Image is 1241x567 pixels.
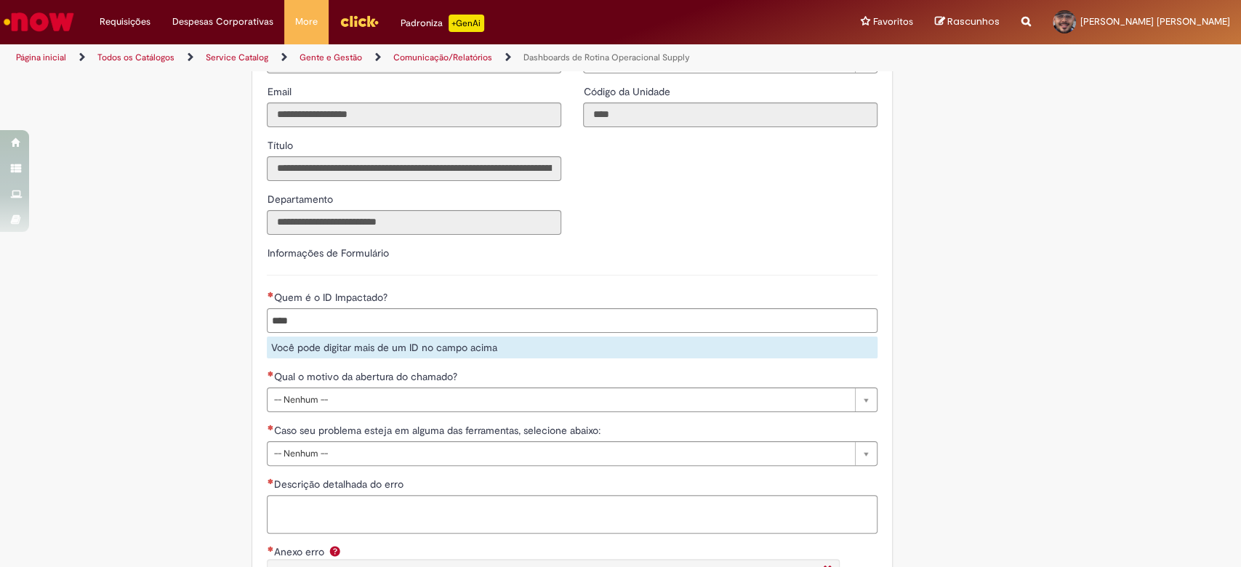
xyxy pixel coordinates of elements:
[273,291,390,304] span: Quem é o ID Impactado?
[267,546,273,552] span: Necessários
[273,388,848,411] span: -- Nenhum --
[401,15,484,32] div: Padroniza
[267,139,295,152] span: Somente leitura - Título
[583,102,877,127] input: Código da Unidade
[935,15,1000,29] a: Rascunhos
[11,44,816,71] ul: Trilhas de página
[16,52,66,63] a: Página inicial
[273,370,459,383] span: Qual o motivo da abertura do chamado?
[267,138,295,153] label: Somente leitura - Título
[267,193,335,206] span: Somente leitura - Departamento
[523,52,690,63] a: Dashboards de Rotina Operacional Supply
[172,15,273,29] span: Despesas Corporativas
[326,545,344,557] span: Ajuda para Anexo erro
[295,15,318,29] span: More
[273,424,603,437] span: Caso seu problema esteja em alguma das ferramentas, selecione abaixo:
[273,478,406,491] span: Descrição detalhada do erro
[273,545,326,558] span: Anexo erro
[267,84,294,99] label: Somente leitura - Email
[873,15,913,29] span: Favoritos
[267,337,877,358] div: Você pode digitar mais de um ID no campo acima
[583,84,672,99] label: Somente leitura - Código da Unidade
[267,291,273,297] span: Necessários
[267,371,273,377] span: Necessários
[267,102,561,127] input: Email
[449,15,484,32] p: +GenAi
[273,442,848,465] span: -- Nenhum --
[267,156,561,181] input: Título
[206,52,268,63] a: Service Catalog
[1,7,76,36] img: ServiceNow
[267,246,388,260] label: Informações de Formulário
[267,85,294,98] span: Somente leitura - Email
[267,425,273,430] span: Necessários
[100,15,150,29] span: Requisições
[393,52,492,63] a: Comunicação/Relatórios
[1080,15,1230,28] span: [PERSON_NAME] [PERSON_NAME]
[300,52,362,63] a: Gente e Gestão
[267,192,335,206] label: Somente leitura - Departamento
[947,15,1000,28] span: Rascunhos
[583,85,672,98] span: Somente leitura - Código da Unidade
[267,495,877,534] textarea: Descrição detalhada do erro
[267,478,273,484] span: Necessários
[340,10,379,32] img: click_logo_yellow_360x200.png
[267,210,561,235] input: Departamento
[97,52,174,63] a: Todos os Catálogos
